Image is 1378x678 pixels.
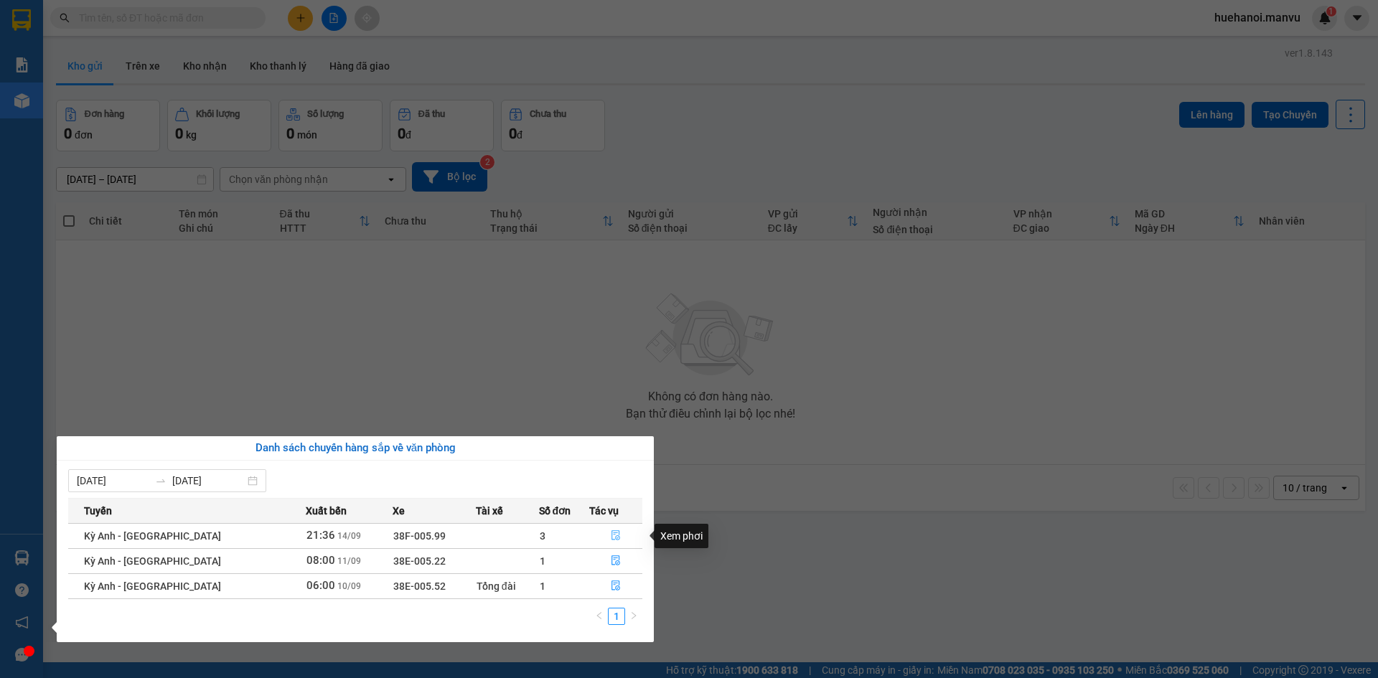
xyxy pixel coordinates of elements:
button: file-done [590,524,642,547]
span: Tác vụ [589,503,619,519]
span: to [155,475,167,486]
span: 1 [540,555,545,567]
span: file-done [611,530,621,542]
span: file-done [611,580,621,592]
span: 21:36 [306,529,335,542]
span: Xuất bến [306,503,347,519]
span: Kỳ Anh - [GEOGRAPHIC_DATA] [84,530,221,542]
div: Tổng đài [477,578,538,594]
a: 1 [609,608,624,624]
div: Danh sách chuyến hàng sắp về văn phòng [68,440,642,457]
span: 06:00 [306,579,335,592]
li: Previous Page [591,608,608,625]
li: Next Page [625,608,642,625]
div: Xem phơi [655,524,708,548]
li: 1 [608,608,625,625]
span: right [629,611,638,620]
span: 38E-005.22 [393,555,446,567]
span: Số đơn [539,503,571,519]
span: Xe [393,503,405,519]
span: 38F-005.99 [393,530,446,542]
button: right [625,608,642,625]
input: Từ ngày [77,473,149,489]
span: 38E-005.52 [393,580,446,592]
button: file-done [590,575,642,598]
span: Tài xế [476,503,503,519]
span: 11/09 [337,556,361,566]
span: Kỳ Anh - [GEOGRAPHIC_DATA] [84,580,221,592]
span: 1 [540,580,545,592]
span: swap-right [155,475,167,486]
span: left [595,611,604,620]
span: file-done [611,555,621,567]
input: Đến ngày [172,473,245,489]
button: file-done [590,550,642,573]
button: left [591,608,608,625]
span: 3 [540,530,545,542]
span: Tuyến [84,503,112,519]
span: 10/09 [337,581,361,591]
span: Kỳ Anh - [GEOGRAPHIC_DATA] [84,555,221,567]
span: 14/09 [337,531,361,541]
span: 08:00 [306,554,335,567]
